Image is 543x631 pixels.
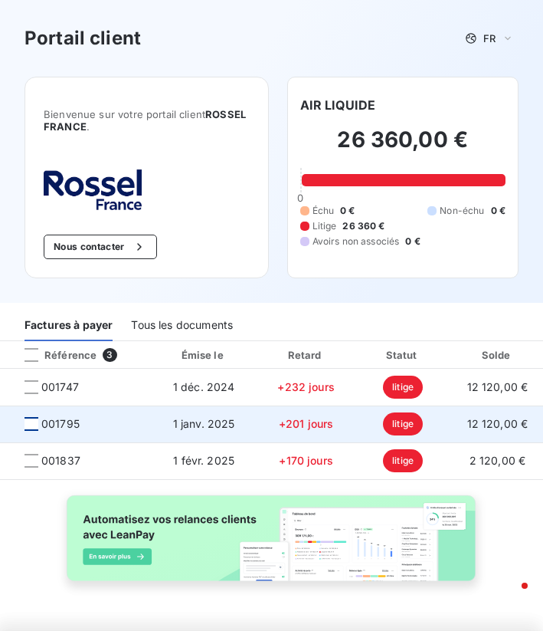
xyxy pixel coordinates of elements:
span: 0 € [491,204,505,218]
span: 0 € [340,204,355,218]
span: litige [383,412,423,435]
h6: AIR LIQUIDE [300,96,376,114]
span: 12 120,00 € [467,380,528,393]
span: 12 120,00 € [467,417,528,430]
span: +232 jours [277,380,335,393]
div: Tous les documents [131,309,233,341]
span: 0 € [405,235,420,248]
span: 1 janv. 2025 [173,417,235,430]
span: Litige [312,219,337,233]
div: Retard [260,347,352,363]
span: 0 [297,192,303,204]
span: litige [383,449,423,472]
span: 001795 [41,416,80,432]
span: Avoirs non associés [312,235,400,248]
img: banner [57,489,487,599]
button: Nous contacter [44,235,157,259]
div: Statut [358,347,448,363]
span: 001747 [41,380,79,395]
span: litige [383,376,423,399]
h3: Portail client [25,25,141,52]
span: Non-échu [440,204,484,218]
span: Échu [312,204,335,218]
h2: 26 360,00 € [300,126,506,169]
span: Bienvenue sur votre portail client . [44,108,250,133]
div: Solde [454,347,541,363]
span: +201 jours [279,417,334,430]
span: 1 févr. 2025 [173,454,234,467]
span: ROSSEL FRANCE [44,108,246,133]
span: FR [483,32,496,44]
div: Référence [12,348,96,362]
iframe: Intercom live chat [491,579,528,616]
span: 2 120,00 € [469,454,526,467]
div: Factures à payer [25,309,113,341]
span: 3 [103,348,116,362]
div: Émise le [154,347,254,363]
img: Company logo [44,169,142,210]
span: +170 jours [279,454,333,467]
span: 26 360 € [342,219,384,233]
span: 1 déc. 2024 [173,380,235,393]
span: 001837 [41,453,80,468]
